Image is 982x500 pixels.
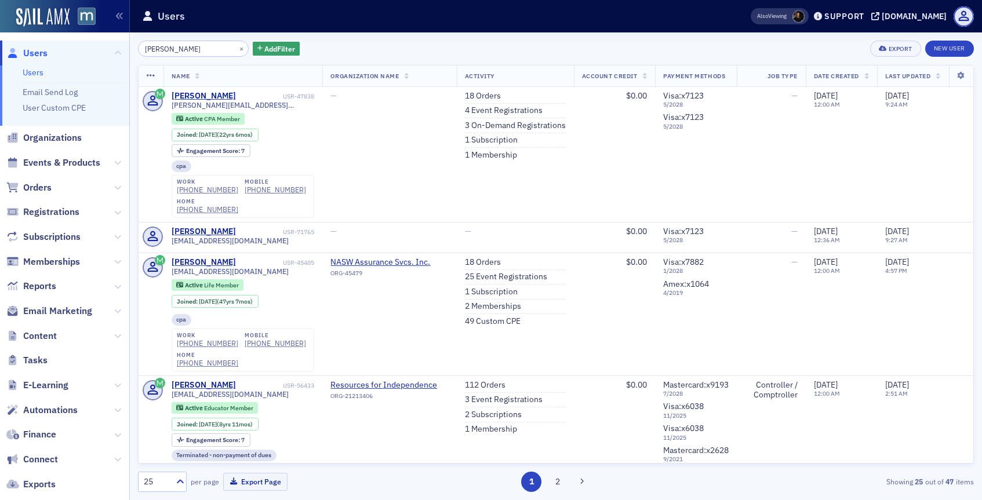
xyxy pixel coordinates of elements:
span: Orders [23,181,52,194]
span: Visa : x6038 [663,401,704,411]
a: NASW Assurance Svcs. Inc. [330,257,436,268]
span: [PERSON_NAME][EMAIL_ADDRESS][DOMAIN_NAME] [172,101,315,110]
time: 12:00 AM [814,100,840,108]
span: Organizations [23,132,82,144]
span: — [791,226,798,236]
div: Active: Active: CPA Member [172,113,245,125]
a: [PHONE_NUMBER] [245,185,306,194]
span: 1 / 2028 [663,267,729,275]
div: 7 [186,148,245,154]
span: [DATE] [885,257,909,267]
span: [DATE] [885,226,909,236]
span: Mastercard : x2628 [663,445,729,455]
span: 7 / 2028 [663,390,729,397]
span: Connect [23,453,58,466]
span: — [330,226,337,236]
a: Email Marketing [6,305,92,317]
span: [DATE] [814,90,838,101]
span: $0.00 [626,257,647,267]
div: Support [824,11,864,21]
a: Subscriptions [6,231,81,243]
span: Educator Member [204,404,253,412]
a: Events & Products [6,156,100,169]
div: (22yrs 6mos) [199,131,253,138]
div: [PERSON_NAME] [172,257,236,268]
a: [PHONE_NUMBER] [177,339,238,348]
a: Exports [6,478,56,491]
a: 2 Memberships [465,301,521,312]
a: SailAMX [16,8,70,27]
span: — [791,257,798,267]
div: Showing out of items [703,476,974,487]
div: Controller / Comptroller [745,380,798,400]
div: Engagement Score: 7 [172,433,250,446]
a: 25 Event Registrations [465,272,547,282]
a: 1 Membership [465,424,517,435]
a: [PHONE_NUMBER] [177,359,238,367]
span: 5 / 2028 [663,236,729,244]
a: 3 Event Registrations [465,395,543,405]
time: 12:36 AM [814,236,840,244]
div: 7 [186,437,245,443]
a: E-Learning [6,379,68,392]
span: Automations [23,404,78,417]
span: — [465,226,471,236]
a: 112 Orders [465,380,505,390]
span: — [330,90,337,101]
div: 25 [144,476,169,488]
span: Exports [23,478,56,491]
time: 12:00 AM [814,389,840,397]
a: Users [23,67,43,78]
div: mobile [245,178,306,185]
a: 1 Subscription [465,135,518,145]
a: Orders [6,181,52,194]
div: (8yrs 11mos) [199,421,253,428]
span: $0.00 [626,379,647,390]
span: Visa : x7882 [663,257,704,267]
div: [PERSON_NAME] [172,91,236,101]
a: 49 Custom CPE [465,316,521,327]
span: Life Member [204,281,239,289]
a: [PHONE_NUMBER] [177,205,238,214]
span: Active [185,281,204,289]
span: CPA Member [204,115,240,123]
div: [PHONE_NUMBER] [245,339,306,348]
div: USR-71765 [238,228,314,236]
span: Finance [23,428,56,441]
div: home [177,352,238,359]
div: Also [757,12,768,20]
span: 11 / 2025 [663,434,729,441]
div: mobile [245,332,306,339]
span: [EMAIL_ADDRESS][DOMAIN_NAME] [172,390,289,399]
a: Email Send Log [23,87,78,97]
a: Organizations [6,132,82,144]
div: cpa [172,160,192,172]
button: × [237,43,247,53]
time: 4:57 PM [885,267,907,275]
a: View Homepage [70,8,96,27]
span: Active [185,115,204,123]
img: SailAMX [78,8,96,25]
time: 2:51 AM [885,389,908,397]
a: [PERSON_NAME] [172,227,236,237]
span: [DATE] [885,90,909,101]
span: [DATE] [199,130,217,138]
a: 18 Orders [465,257,501,268]
span: Visa : x7123 [663,226,704,236]
span: [DATE] [814,379,838,390]
a: [PERSON_NAME] [172,380,236,390]
span: Users [23,47,48,60]
a: Finance [6,428,56,441]
button: AddFilter [253,42,300,56]
strong: 47 [944,476,956,487]
div: Joined: 2003-02-07 00:00:00 [172,129,259,141]
strong: 25 [913,476,925,487]
div: ORG-21213406 [330,392,437,404]
span: Engagement Score : [186,436,241,444]
a: Tasks [6,354,48,367]
span: Date Created [814,72,859,80]
input: Search… [138,41,249,57]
